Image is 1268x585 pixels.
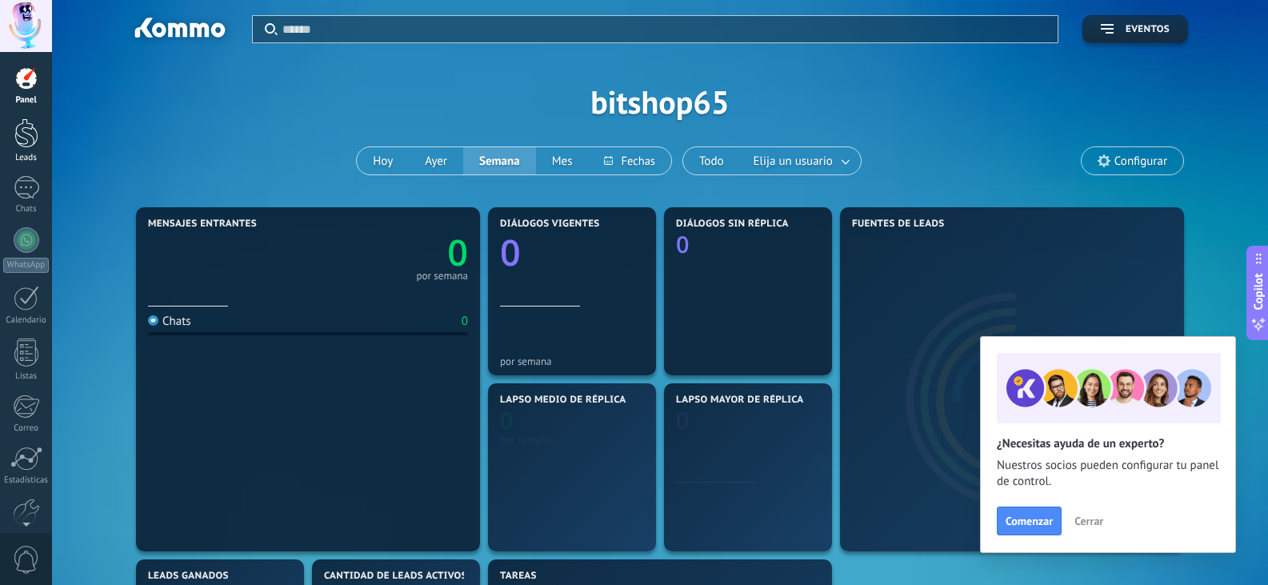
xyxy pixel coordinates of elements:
button: Cerrar [1067,509,1110,533]
div: Listas [3,371,50,382]
a: 0 [308,228,468,277]
span: Cerrar [1074,515,1103,527]
h2: ¿Necesitas ayuda de un experto? [997,436,1219,451]
text: 0 [676,405,690,436]
div: Estadísticas [3,475,50,486]
span: Elija un usuario [750,150,836,172]
span: Comenzar [1006,515,1053,527]
div: Chats [3,204,50,214]
div: WhatsApp [3,258,49,273]
span: Configurar [1114,154,1167,168]
button: Comenzar [997,507,1062,535]
span: Lapso mayor de réplica [676,395,803,406]
button: Mes [536,147,589,174]
text: 0 [500,228,521,277]
div: Panel [3,95,50,106]
span: Diálogos sin réplica [676,218,789,230]
span: Leads ganados [148,571,229,582]
text: 0 [500,405,514,436]
button: Elija un usuario [740,147,861,174]
div: Leads [3,153,50,163]
span: Lapso medio de réplica [500,395,626,406]
text: 0 [447,228,468,277]
button: Ayer [409,147,463,174]
button: Fechas [588,147,670,174]
div: 0 [462,314,468,329]
span: Eventos [1126,24,1170,35]
button: Semana [463,147,536,174]
div: Calendario [3,315,50,326]
button: Hoy [357,147,409,174]
div: Correo [3,423,50,434]
span: Tareas [500,571,537,582]
img: Chats [148,315,158,326]
span: Fuentes de leads [852,218,945,230]
div: por semana [500,355,644,367]
div: por semana [500,434,644,446]
text: 0 [676,229,690,260]
span: Diálogos vigentes [500,218,600,230]
span: Nuestros socios pueden configurar tu panel de control. [997,458,1219,490]
div: por semana [416,272,468,280]
span: Copilot [1250,273,1266,310]
span: Cantidad de leads activos [324,571,467,582]
div: Chats [148,314,191,329]
span: Mensajes entrantes [148,218,257,230]
button: Eventos [1082,15,1188,43]
button: Todo [683,147,740,174]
